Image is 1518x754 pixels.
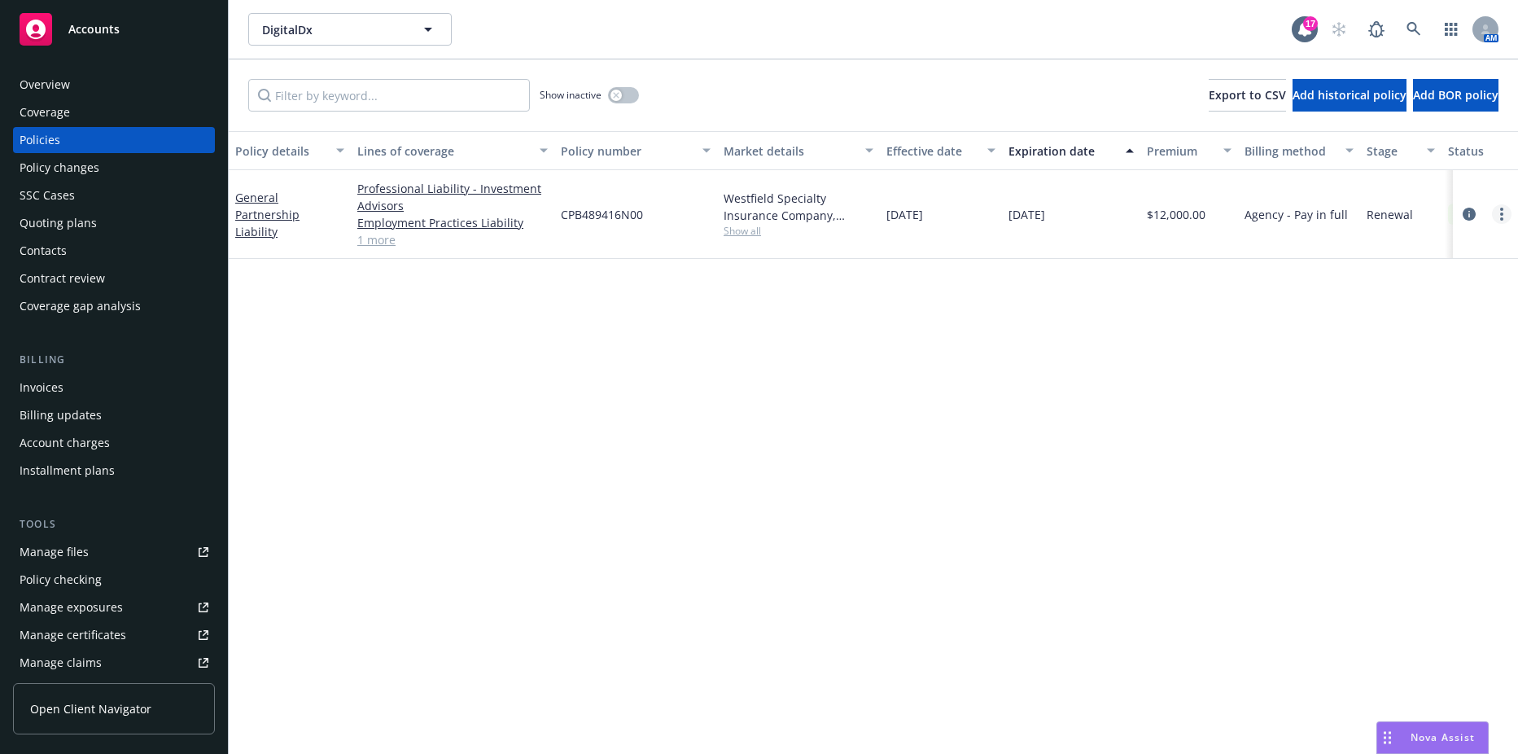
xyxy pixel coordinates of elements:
[13,127,215,153] a: Policies
[357,214,548,231] a: Employment Practices Liability
[1209,79,1286,112] button: Export to CSV
[886,206,923,223] span: [DATE]
[20,127,60,153] div: Policies
[235,142,326,160] div: Policy details
[13,72,215,98] a: Overview
[13,99,215,125] a: Coverage
[561,142,693,160] div: Policy number
[1459,204,1479,224] a: circleInformation
[1303,16,1318,31] div: 17
[13,238,215,264] a: Contacts
[20,402,102,428] div: Billing updates
[1293,79,1406,112] button: Add historical policy
[20,458,115,484] div: Installment plans
[20,99,70,125] div: Coverage
[13,293,215,319] a: Coverage gap analysis
[1411,730,1475,744] span: Nova Assist
[13,155,215,181] a: Policy changes
[724,190,873,224] div: Westfield Specialty Insurance Company, [GEOGRAPHIC_DATA]
[13,650,215,676] a: Manage claims
[1245,142,1336,160] div: Billing method
[13,567,215,593] a: Policy checking
[13,210,215,236] a: Quoting plans
[357,231,548,248] a: 1 more
[1008,206,1045,223] span: [DATE]
[13,265,215,292] a: Contract review
[20,210,97,236] div: Quoting plans
[1435,13,1468,46] a: Switch app
[1002,131,1140,170] button: Expiration date
[20,567,102,593] div: Policy checking
[1398,13,1430,46] a: Search
[20,650,102,676] div: Manage claims
[20,238,67,264] div: Contacts
[1147,142,1214,160] div: Premium
[554,131,717,170] button: Policy number
[13,516,215,533] div: Tools
[724,142,855,160] div: Market details
[13,622,215,648] a: Manage certificates
[886,142,978,160] div: Effective date
[20,293,141,319] div: Coverage gap analysis
[20,430,110,456] div: Account charges
[1238,131,1360,170] button: Billing method
[13,402,215,428] a: Billing updates
[1360,13,1393,46] a: Report a Bug
[20,539,89,565] div: Manage files
[1413,87,1498,103] span: Add BOR policy
[724,224,873,238] span: Show all
[1413,79,1498,112] button: Add BOR policy
[30,700,151,717] span: Open Client Navigator
[262,21,403,38] span: DigitalDx
[13,430,215,456] a: Account charges
[13,458,215,484] a: Installment plans
[561,206,643,223] span: CPB489416N00
[717,131,880,170] button: Market details
[20,265,105,292] div: Contract review
[235,190,300,239] a: General Partnership Liability
[1492,204,1511,224] a: more
[1376,721,1489,754] button: Nova Assist
[13,182,215,208] a: SSC Cases
[20,375,63,401] div: Invoices
[248,13,452,46] button: DigitalDx
[68,23,120,36] span: Accounts
[1245,206,1348,223] span: Agency - Pay in full
[13,594,215,620] a: Manage exposures
[13,352,215,368] div: Billing
[20,182,75,208] div: SSC Cases
[20,594,123,620] div: Manage exposures
[1377,722,1398,753] div: Drag to move
[1323,13,1355,46] a: Start snowing
[1209,87,1286,103] span: Export to CSV
[1360,131,1441,170] button: Stage
[20,622,126,648] div: Manage certificates
[1367,142,1417,160] div: Stage
[357,180,548,214] a: Professional Liability - Investment Advisors
[1367,206,1413,223] span: Renewal
[1293,87,1406,103] span: Add historical policy
[351,131,554,170] button: Lines of coverage
[229,131,351,170] button: Policy details
[248,79,530,112] input: Filter by keyword...
[13,375,215,401] a: Invoices
[1147,206,1205,223] span: $12,000.00
[880,131,1002,170] button: Effective date
[20,155,99,181] div: Policy changes
[13,7,215,52] a: Accounts
[540,88,602,102] span: Show inactive
[20,72,70,98] div: Overview
[1008,142,1116,160] div: Expiration date
[13,539,215,565] a: Manage files
[1140,131,1238,170] button: Premium
[357,142,530,160] div: Lines of coverage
